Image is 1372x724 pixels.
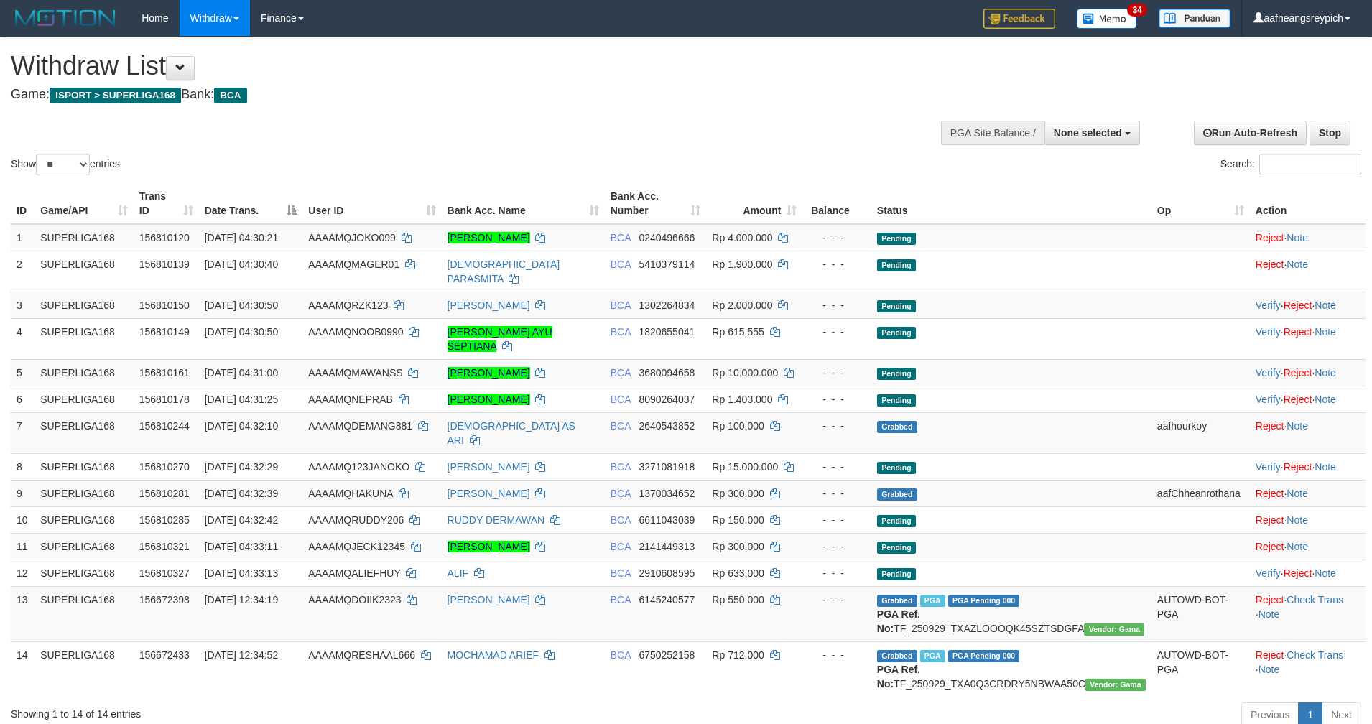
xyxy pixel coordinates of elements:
span: [DATE] 12:34:19 [205,594,278,605]
span: BCA [611,367,631,379]
span: AAAAMQNEPRAB [308,394,392,405]
div: - - - [808,566,865,580]
span: AAAAMQJECK12345 [308,541,405,552]
span: Marked by aafsoycanthlai [920,650,945,662]
td: · · [1250,453,1366,480]
a: Note [1287,259,1308,270]
th: Game/API: activate to sort column ascending [34,183,133,224]
span: Rp 550.000 [712,594,764,605]
span: Pending [877,233,916,245]
a: Reject [1256,594,1284,605]
span: Rp 4.000.000 [712,232,772,243]
td: SUPERLIGA168 [34,386,133,412]
span: Pending [877,300,916,312]
a: [PERSON_NAME] [448,541,530,552]
span: Pending [877,394,916,407]
span: Copy 1370034652 to clipboard [639,488,695,499]
a: [PERSON_NAME] [448,367,530,379]
span: Copy 0240496666 to clipboard [639,232,695,243]
span: 156810281 [139,488,190,499]
span: Rp 15.000.000 [712,461,778,473]
span: AAAAMQDEMANG881 [308,420,412,432]
div: - - - [808,539,865,554]
a: Note [1287,232,1308,243]
span: [DATE] 04:30:21 [205,232,278,243]
a: Note [1315,394,1336,405]
span: BCA [611,394,631,405]
div: - - - [808,325,865,339]
span: Pending [877,462,916,474]
a: Reject [1284,326,1312,338]
span: BCA [611,420,631,432]
span: BCA [611,259,631,270]
h4: Game: Bank: [11,88,900,102]
span: BCA [611,541,631,552]
td: · [1250,412,1366,453]
span: [DATE] 04:32:39 [205,488,278,499]
span: AAAAMQALIEFHUY [308,567,400,579]
span: 156672398 [139,594,190,605]
span: 156810149 [139,326,190,338]
a: Reject [1256,420,1284,432]
span: Copy 3680094658 to clipboard [639,367,695,379]
a: Reject [1284,461,1312,473]
th: Trans ID: activate to sort column ascending [134,183,199,224]
span: Copy 2640543852 to clipboard [639,420,695,432]
span: [DATE] 12:34:52 [205,649,278,661]
th: ID [11,183,34,224]
a: Run Auto-Refresh [1194,121,1307,145]
a: ALIF [448,567,469,579]
span: [DATE] 04:31:25 [205,394,278,405]
td: 2 [11,251,34,292]
td: · · [1250,641,1366,697]
span: Grabbed [877,595,917,607]
span: AAAAMQNOOB0990 [308,326,403,338]
td: 14 [11,641,34,697]
span: BCA [611,649,631,661]
span: AAAAMQMAWANSS [308,367,402,379]
span: 156810178 [139,394,190,405]
span: Rp 1.900.000 [712,259,772,270]
div: - - - [808,298,865,312]
span: [DATE] 04:30:40 [205,259,278,270]
span: [DATE] 04:32:10 [205,420,278,432]
span: Copy 6611043039 to clipboard [639,514,695,526]
span: BCA [611,594,631,605]
td: SUPERLIGA168 [34,533,133,560]
td: SUPERLIGA168 [34,560,133,586]
span: 156810244 [139,420,190,432]
td: aafhourkoy [1151,412,1250,453]
span: Rp 712.000 [712,649,764,661]
td: · [1250,533,1366,560]
span: [DATE] 04:31:00 [205,367,278,379]
td: SUPERLIGA168 [34,412,133,453]
span: Copy 1302264834 to clipboard [639,300,695,311]
span: [DATE] 04:30:50 [205,300,278,311]
a: Note [1287,488,1308,499]
span: Rp 300.000 [712,488,764,499]
span: Rp 615.555 [712,326,764,338]
a: Check Trans [1287,649,1343,661]
a: Verify [1256,461,1281,473]
span: AAAAMQRUDDY206 [308,514,404,526]
span: BCA [611,232,631,243]
td: SUPERLIGA168 [34,318,133,359]
a: Note [1315,567,1336,579]
img: Feedback.jpg [983,9,1055,29]
td: 12 [11,560,34,586]
div: - - - [808,419,865,433]
a: Reject [1284,394,1312,405]
td: · · [1250,560,1366,586]
a: Verify [1256,567,1281,579]
td: · · [1250,586,1366,641]
th: Bank Acc. Name: activate to sort column ascending [442,183,605,224]
span: [DATE] 04:30:50 [205,326,278,338]
td: 3 [11,292,34,318]
a: [PERSON_NAME] [448,461,530,473]
span: 156810285 [139,514,190,526]
td: · · [1250,359,1366,386]
a: Reject [1284,300,1312,311]
td: · [1250,480,1366,506]
span: AAAAMQRESHAAL666 [308,649,415,661]
td: SUPERLIGA168 [34,453,133,480]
